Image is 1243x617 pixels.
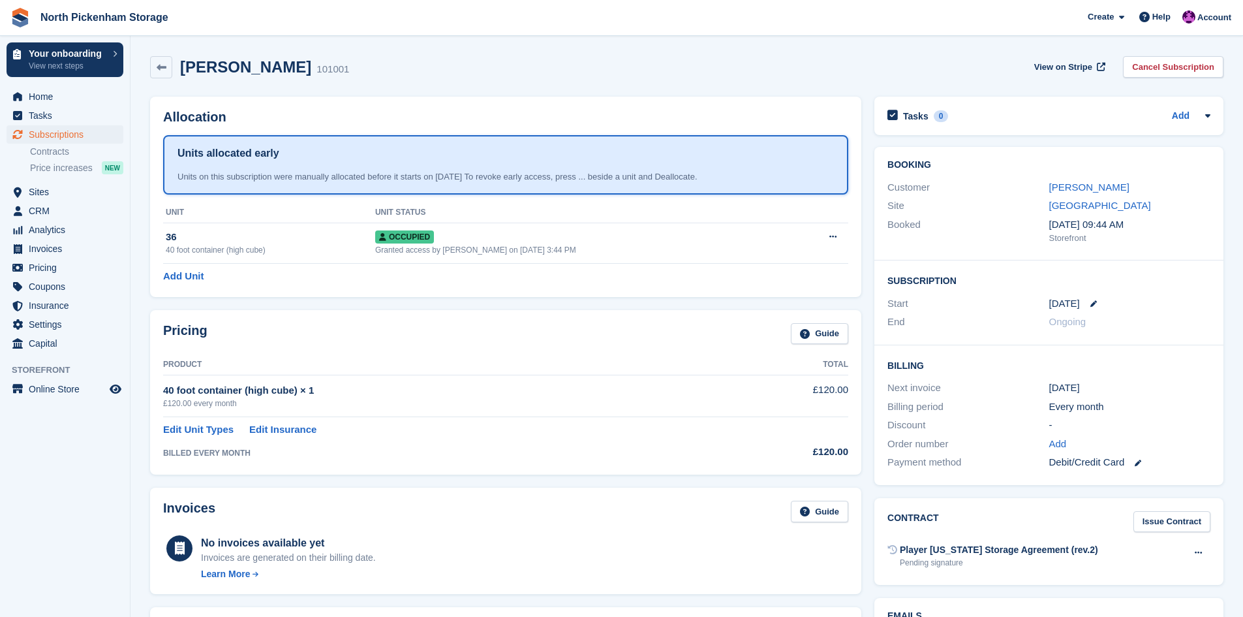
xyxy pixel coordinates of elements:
[887,160,1210,170] h2: Booking
[29,315,107,334] span: Settings
[720,375,848,417] td: £120.00
[30,161,123,175] a: Price increases NEW
[887,437,1049,452] div: Order number
[887,455,1049,470] div: Payment method
[30,162,93,174] span: Price increases
[163,110,848,125] h2: Allocation
[1049,400,1210,415] div: Every month
[887,217,1049,245] div: Booked
[887,180,1049,195] div: Customer
[1049,381,1210,396] div: [DATE]
[35,7,174,28] a: North Pickenham Storage
[201,535,376,551] div: No invoices available yet
[29,202,107,220] span: CRM
[29,60,106,72] p: View next steps
[900,557,1098,569] div: Pending signature
[177,170,834,183] div: Units on this subscription were manually allocated before it starts on [DATE] To revoke early acc...
[7,259,123,277] a: menu
[887,511,939,533] h2: Contract
[887,400,1049,415] div: Billing period
[12,364,130,377] span: Storefront
[1029,56,1108,78] a: View on Stripe
[887,274,1210,287] h2: Subscription
[1049,296,1080,311] time: 2025-09-12 00:00:00 UTC
[201,551,376,565] div: Invoices are generated on their billing date.
[1049,217,1210,232] div: [DATE] 09:44 AM
[7,277,123,296] a: menu
[180,58,311,76] h2: [PERSON_NAME]
[7,296,123,315] a: menu
[720,445,848,460] div: £120.00
[720,355,848,375] th: Total
[29,183,107,201] span: Sites
[29,49,106,58] p: Your onboarding
[7,315,123,334] a: menu
[1049,316,1086,327] span: Ongoing
[887,198,1049,214] div: Site
[1049,232,1210,245] div: Storefront
[166,244,375,256] div: 40 foot container (high cube)
[375,244,791,256] div: Granted access by [PERSON_NAME] on [DATE] 3:44 PM
[1049,455,1210,470] div: Debit/Credit Card
[375,202,791,223] th: Unit Status
[29,221,107,239] span: Analytics
[7,106,123,125] a: menu
[1197,11,1231,24] span: Account
[887,418,1049,433] div: Discount
[7,202,123,220] a: menu
[375,230,434,244] span: Occupied
[1088,10,1114,24] span: Create
[7,334,123,353] a: menu
[29,259,107,277] span: Pricing
[934,110,949,122] div: 0
[163,202,375,223] th: Unit
[791,323,848,345] a: Guide
[7,221,123,239] a: menu
[1049,182,1129,193] a: [PERSON_NAME]
[163,398,720,409] div: £120.00 every month
[7,87,123,106] a: menu
[108,381,123,397] a: Preview store
[1152,10,1171,24] span: Help
[29,334,107,353] span: Capital
[900,543,1098,557] div: Player [US_STATE] Storage Agreement (rev.2)
[163,355,720,375] th: Product
[7,380,123,398] a: menu
[163,383,720,398] div: 40 foot container (high cube) × 1
[7,183,123,201] a: menu
[1049,437,1067,452] a: Add
[1133,511,1210,533] a: Issue Contract
[29,106,107,125] span: Tasks
[163,447,720,459] div: BILLED EVERY MONTH
[29,296,107,315] span: Insurance
[30,146,123,158] a: Contracts
[29,87,107,106] span: Home
[102,161,123,174] div: NEW
[1034,61,1092,74] span: View on Stripe
[29,125,107,144] span: Subscriptions
[1182,10,1195,24] img: James Gulliver
[887,381,1049,396] div: Next invoice
[1049,200,1151,211] a: [GEOGRAPHIC_DATA]
[7,240,123,258] a: menu
[249,422,316,437] a: Edit Insurance
[163,269,204,284] a: Add Unit
[1172,109,1189,124] a: Add
[887,296,1049,311] div: Start
[316,62,349,77] div: 101001
[163,501,215,522] h2: Invoices
[7,125,123,144] a: menu
[887,315,1049,330] div: End
[201,567,376,581] a: Learn More
[201,567,250,581] div: Learn More
[1123,56,1223,78] a: Cancel Subscription
[10,8,30,27] img: stora-icon-8386f47178a22dfd0bd8f6a31ec36ba5ce8667c1dd55bd0f319d3a0aa187defe.svg
[791,501,848,522] a: Guide
[887,358,1210,372] h2: Billing
[29,380,107,398] span: Online Store
[29,277,107,296] span: Coupons
[1049,418,1210,433] div: -
[29,240,107,258] span: Invoices
[163,422,234,437] a: Edit Unit Types
[7,42,123,77] a: Your onboarding View next steps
